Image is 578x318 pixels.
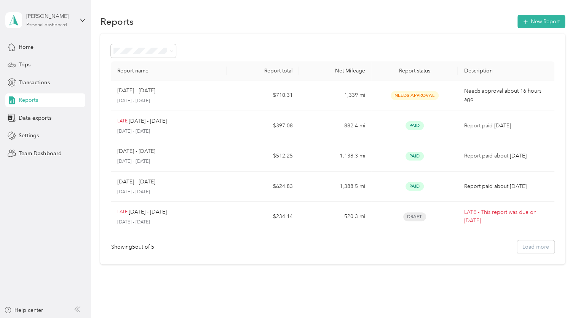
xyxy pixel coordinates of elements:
[19,61,30,69] span: Trips
[299,202,371,232] td: 520.3 mi
[406,182,424,191] span: Paid
[117,189,220,196] p: [DATE] - [DATE]
[299,80,371,111] td: 1,339 mi
[117,158,220,165] p: [DATE] - [DATE]
[117,209,127,215] p: LATE
[129,208,167,216] p: [DATE] - [DATE]
[117,128,220,135] p: [DATE] - [DATE]
[117,98,220,104] p: [DATE] - [DATE]
[19,43,34,51] span: Home
[117,118,127,125] p: LATE
[117,147,155,156] p: [DATE] - [DATE]
[227,202,299,232] td: $234.14
[377,67,452,74] div: Report status
[4,306,43,314] button: Help center
[111,243,154,251] div: Showing 5 out of 5
[406,152,424,161] span: Paid
[19,96,38,104] span: Reports
[299,111,371,141] td: 882.4 mi
[19,149,61,157] span: Team Dashboard
[227,80,299,111] td: $710.31
[19,114,51,122] span: Data exports
[117,219,220,226] p: [DATE] - [DATE]
[464,182,548,191] p: Report paid about [DATE]
[117,87,155,95] p: [DATE] - [DATE]
[227,111,299,141] td: $397.08
[26,23,67,27] div: Personal dashboard
[111,61,227,80] th: Report name
[19,132,39,140] span: Settings
[299,172,371,202] td: 1,388.5 mi
[129,117,167,125] p: [DATE] - [DATE]
[464,122,548,130] p: Report paid [DATE]
[391,91,439,100] span: Needs Approval
[227,141,299,172] td: $512.25
[19,79,49,87] span: Transactions
[26,12,74,20] div: [PERSON_NAME]
[517,15,565,28] button: New Report
[464,152,548,160] p: Report paid about [DATE]
[464,208,548,225] p: LATE - This report was due on [DATE]
[406,121,424,130] span: Paid
[458,61,554,80] th: Description
[464,87,548,104] p: Needs approval about 16 hours ago
[299,141,371,172] td: 1,138.3 mi
[227,61,299,80] th: Report total
[535,275,578,318] iframe: Everlance-gr Chat Button Frame
[403,212,426,221] span: Draft
[227,172,299,202] td: $624.83
[117,178,155,186] p: [DATE] - [DATE]
[100,18,133,26] h1: Reports
[299,61,371,80] th: Net Mileage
